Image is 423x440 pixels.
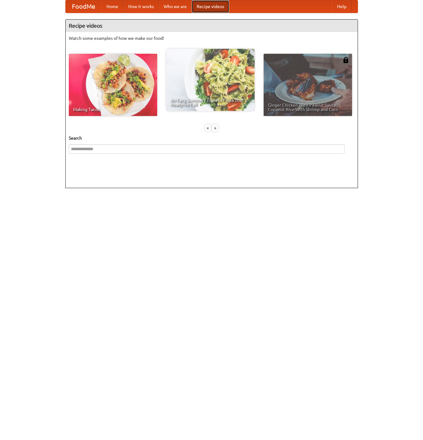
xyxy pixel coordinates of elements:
h4: Recipe videos [66,20,358,32]
a: Home [101,0,123,13]
a: An Easy, Summery Tomato Pasta That's Ready for Fall [166,49,255,111]
a: Who we are [159,0,192,13]
span: Making Tacos [73,107,153,112]
p: Watch some examples of how we make our food! [69,35,355,41]
a: How it works [123,0,159,13]
div: « [205,124,211,132]
a: Help [332,0,351,13]
a: FoodMe [66,0,101,13]
a: Making Tacos [69,54,157,116]
span: An Easy, Summery Tomato Pasta That's Ready for Fall [171,98,250,107]
a: Recipe videos [192,0,229,13]
img: 483408.png [343,57,349,63]
h5: Search [69,135,355,141]
div: » [212,124,218,132]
